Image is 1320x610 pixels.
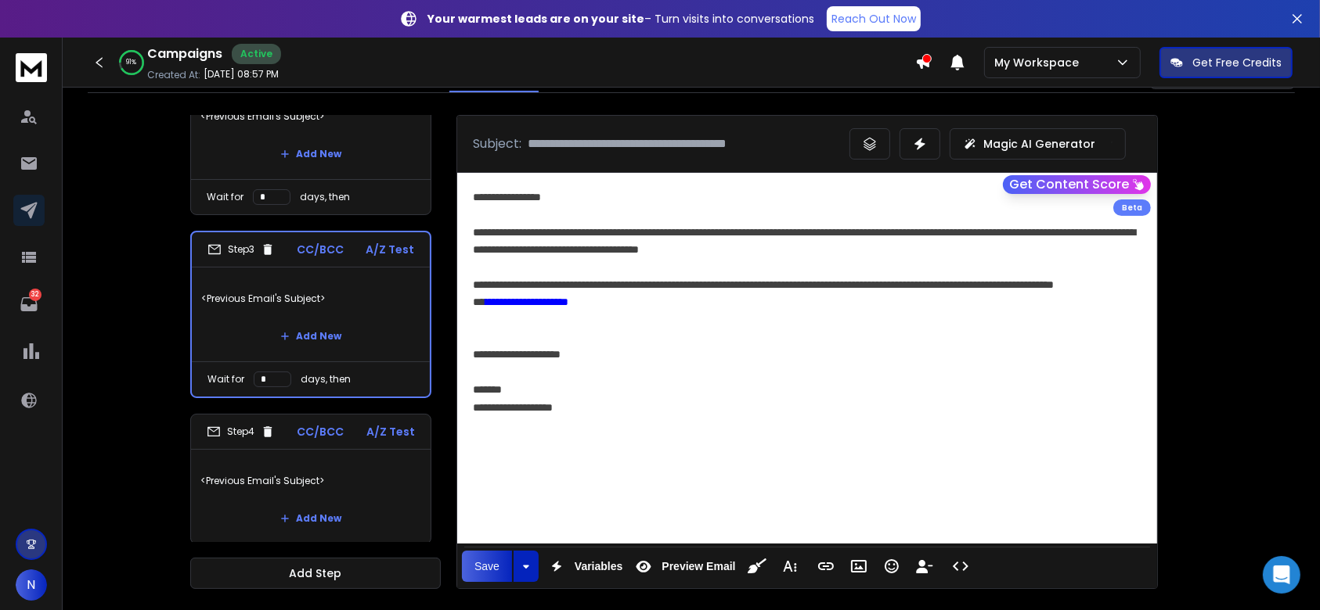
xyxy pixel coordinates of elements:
p: <Previous Email's Subject> [201,277,420,321]
li: Step2CC/BCCA/Z Test<Previous Email's Subject>Add NewWait fordays, then [190,49,431,215]
p: Wait for [207,373,244,386]
p: A/Z Test [366,242,414,257]
button: More Text [775,551,805,582]
span: Preview Email [658,560,738,573]
p: Magic AI Generator [983,136,1095,152]
button: Save [462,551,512,582]
p: Get Free Credits [1192,55,1282,70]
div: Step 3 [207,242,275,257]
p: Wait for [207,191,243,203]
li: Step4CC/BCCA/Z Test<Previous Email's Subject>Add New [190,414,431,544]
p: A/Z Test [366,424,415,440]
button: Clean HTML [742,551,772,582]
button: Insert Image (Ctrl+P) [844,551,874,582]
li: Step3CC/BCCA/Z Test<Previous Email's Subject>Add NewWait fordays, then [190,231,431,398]
button: Magic AI Generator [950,128,1126,160]
a: Reach Out Now [827,6,921,31]
p: Subject: [473,135,521,153]
p: CC/BCC [298,424,344,440]
button: Add New [268,138,354,170]
p: <Previous Email's Subject> [200,459,421,503]
div: Open Intercom Messenger [1263,556,1300,594]
p: CC/BCC [297,242,344,257]
button: N [16,569,47,601]
div: Active [232,44,281,64]
button: Variables [542,551,626,582]
a: 32 [13,289,45,320]
p: – Turn visits into conversations [427,11,814,27]
button: Code View [946,551,976,582]
button: Insert Link (Ctrl+K) [811,551,841,582]
button: Get Free Credits [1160,47,1293,78]
p: 32 [29,289,41,301]
p: <Previous Email's Subject> [200,95,421,138]
span: Variables [572,560,626,573]
div: Step 4 [207,425,275,439]
img: logo [16,53,47,82]
div: Beta [1113,199,1151,216]
p: 91 % [127,58,137,67]
button: Add New [268,321,354,352]
p: Reach Out Now [831,11,916,27]
button: Insert Unsubscribe Link [910,551,940,582]
button: Emoticons [877,551,907,582]
p: My Workspace [994,55,1085,70]
p: days, then [300,191,350,203]
strong: Your warmest leads are on your site [427,11,644,27]
p: [DATE] 08:57 PM [204,68,279,81]
button: Get Content Score [1003,175,1151,194]
button: Preview Email [629,551,738,582]
p: Created At: [147,69,200,81]
p: days, then [301,373,351,386]
button: Add New [268,503,354,534]
button: Add Step [190,558,441,589]
h1: Campaigns [147,45,222,63]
